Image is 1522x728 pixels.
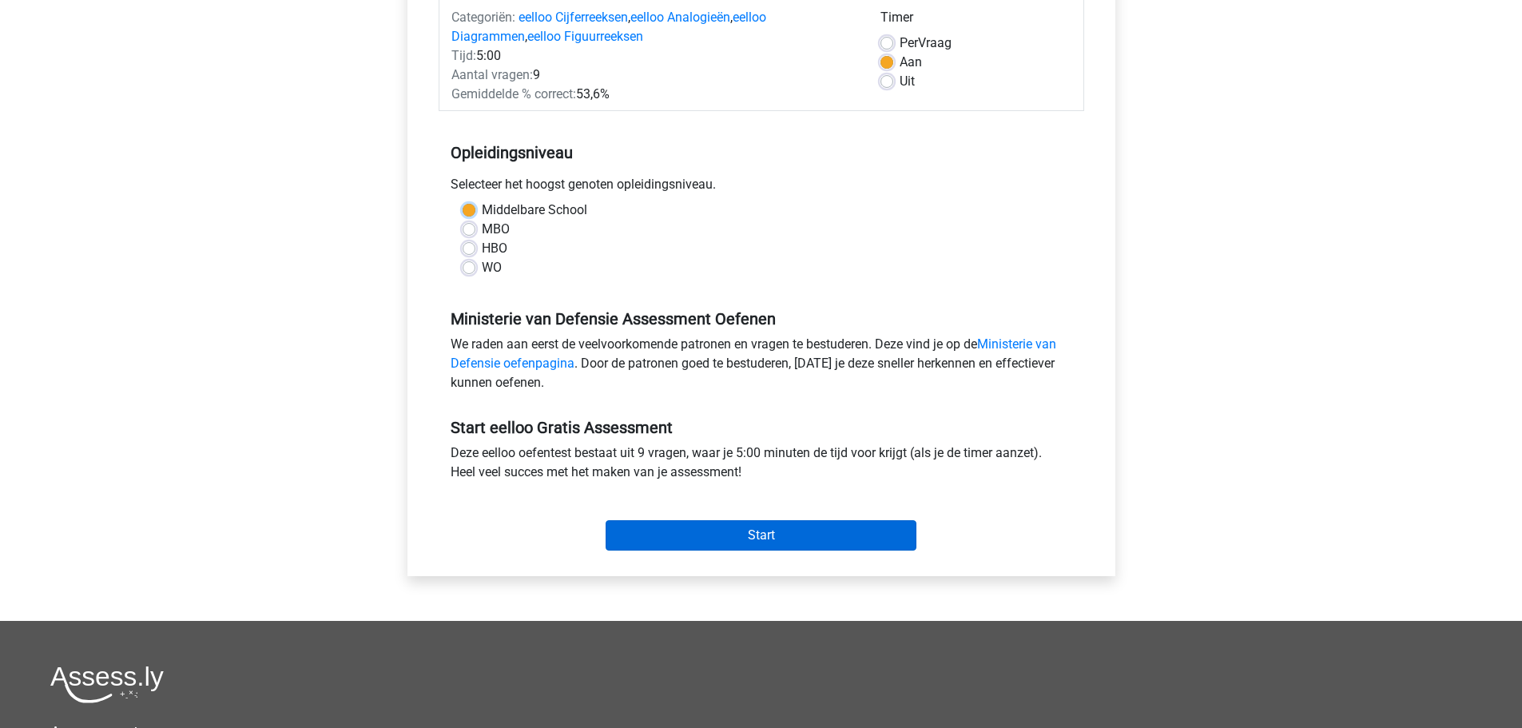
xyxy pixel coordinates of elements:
span: Categoriën: [451,10,515,25]
img: Assessly logo [50,666,164,703]
h5: Start eelloo Gratis Assessment [451,418,1072,437]
label: Vraag [900,34,952,53]
label: Uit [900,72,915,91]
div: 5:00 [439,46,868,66]
input: Start [606,520,916,551]
div: We raden aan eerst de veelvoorkomende patronen en vragen te bestuderen. Deze vind je op de . Door... [439,335,1084,399]
div: Deze eelloo oefentest bestaat uit 9 vragen, waar je 5:00 minuten de tijd voor krijgt (als je de t... [439,444,1084,488]
div: Timer [880,8,1071,34]
div: 9 [439,66,868,85]
div: Selecteer het hoogst genoten opleidingsniveau. [439,175,1084,201]
a: eelloo Analogieën [630,10,730,25]
label: Aan [900,53,922,72]
label: Middelbare School [482,201,587,220]
span: Per [900,35,918,50]
h5: Ministerie van Defensie Assessment Oefenen [451,309,1072,328]
label: WO [482,258,502,277]
span: Gemiddelde % correct: [451,86,576,101]
label: HBO [482,239,507,258]
div: , , , [439,8,868,46]
span: Aantal vragen: [451,67,533,82]
h5: Opleidingsniveau [451,137,1072,169]
a: eelloo Figuurreeksen [527,29,643,44]
div: 53,6% [439,85,868,104]
label: MBO [482,220,510,239]
span: Tijd: [451,48,476,63]
a: eelloo Cijferreeksen [519,10,628,25]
